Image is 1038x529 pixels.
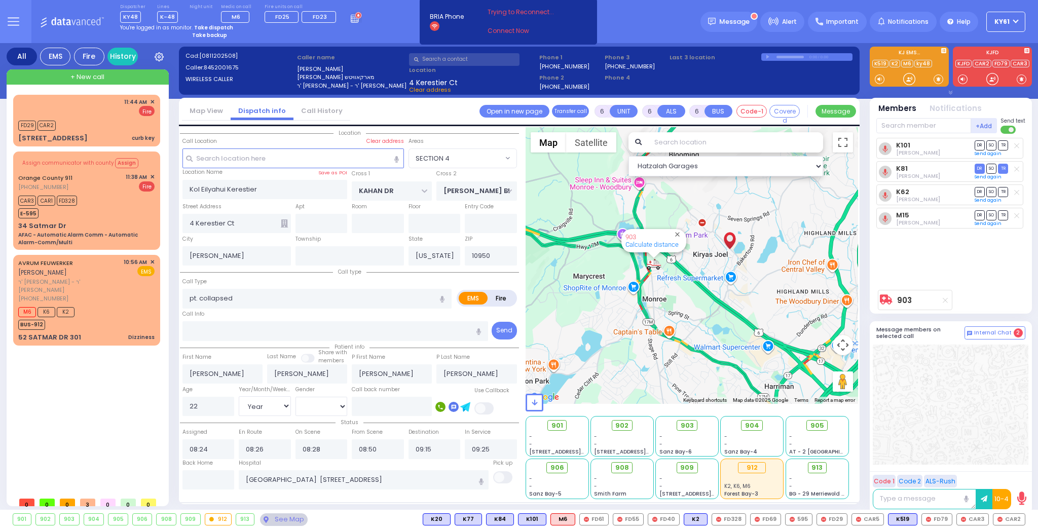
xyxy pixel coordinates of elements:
span: - [529,482,532,490]
strong: Take dispatch [194,24,233,31]
span: SECTION 4 [409,148,517,168]
a: KJFD [955,60,972,67]
input: Search member [876,118,971,133]
div: FD55 [613,513,644,525]
label: State [409,235,423,243]
span: 4 Kerestier Ct [409,78,458,86]
button: Message [815,105,856,118]
span: - [529,440,532,448]
span: 11:38 AM [126,173,147,181]
span: 901 [551,421,563,431]
label: Apt [295,203,305,211]
button: Code 1 [873,475,896,487]
span: 905 [810,421,824,431]
span: BUS-912 [18,320,45,330]
label: [PHONE_NUMBER] [539,62,589,70]
label: Medic on call [221,4,253,10]
span: ✕ [150,98,155,106]
img: red-radio-icon.svg [961,517,966,522]
span: - [659,482,662,490]
a: Dispatch info [231,106,293,116]
span: FD23 [313,13,327,21]
span: Important [826,17,859,26]
div: BLS [684,513,708,525]
span: AT - 2 [GEOGRAPHIC_DATA] [789,448,864,456]
span: - [724,433,727,440]
span: SO [986,140,996,150]
span: Clear address [409,86,451,94]
label: Pick up [493,459,512,467]
span: Shlomo Appel [896,149,940,157]
div: 905 [108,514,128,525]
span: + New call [70,72,104,82]
span: - [594,433,597,440]
a: M6 [901,60,913,67]
div: M6 [550,513,575,525]
span: KY61 [994,17,1010,26]
span: M6 [232,13,240,21]
span: Help [957,17,971,26]
label: [PHONE_NUMBER] [605,62,655,70]
span: Berish Mertz [896,172,940,180]
label: Caller: [186,63,294,72]
a: K2 [889,60,900,67]
div: 912 [738,462,766,473]
label: KJFD [953,50,1032,57]
div: 34 Satmar Dr [18,221,66,231]
div: EMS [40,48,70,65]
span: 0 [60,499,75,506]
button: Transfer call [552,105,589,118]
div: Fire [74,48,104,65]
span: Trying to Reconnect... [488,8,568,17]
span: Sanz Bay-5 [529,490,562,498]
span: - [789,475,792,482]
button: BUS [705,105,732,118]
button: Members [878,103,916,115]
img: red-radio-icon.svg [821,517,826,522]
span: FD25 [275,13,289,21]
label: From Scene [352,428,383,436]
span: K-48 [157,11,178,23]
div: 901 [13,514,31,525]
input: Search hospital [239,470,489,489]
span: DR [975,210,985,220]
div: EIZIK LIPA MARKOWITZ [721,230,738,260]
button: Covered [769,105,800,118]
span: 0 [121,499,136,506]
span: Jacob Friedman [896,219,940,226]
span: Send text [1000,117,1025,125]
span: DR [975,164,985,173]
span: Forest Bay-3 [724,490,758,498]
span: TR [998,210,1008,220]
label: Cross 2 [436,170,457,178]
button: Internal Chat 2 [965,326,1025,339]
label: Fire [487,292,515,305]
span: Internal Chat [974,329,1012,336]
label: Save as POI [318,169,347,176]
span: 0 [19,499,34,506]
img: red-radio-icon.svg [997,517,1003,522]
label: Areas [409,137,424,145]
span: CAR2 [38,121,56,131]
span: - [789,482,792,490]
span: TR [998,140,1008,150]
span: [0811202508] [199,52,238,60]
span: Status [336,419,363,426]
span: 11:44 AM [124,98,147,106]
a: M15 [896,211,909,219]
span: FD29 [18,121,36,131]
div: 913 [236,514,254,525]
span: - [659,433,662,440]
div: K84 [486,513,514,525]
label: Location Name [182,168,223,176]
label: P First Name [352,353,385,361]
label: Caller name [297,53,405,62]
a: K62 [896,188,909,196]
input: Search a contact [409,53,520,66]
label: [PERSON_NAME] [297,65,405,73]
div: K20 [423,513,451,525]
label: En Route [239,428,262,436]
span: Yoel Friedrich [896,196,940,203]
span: EMS [137,266,155,276]
span: CAR3 [18,196,36,206]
